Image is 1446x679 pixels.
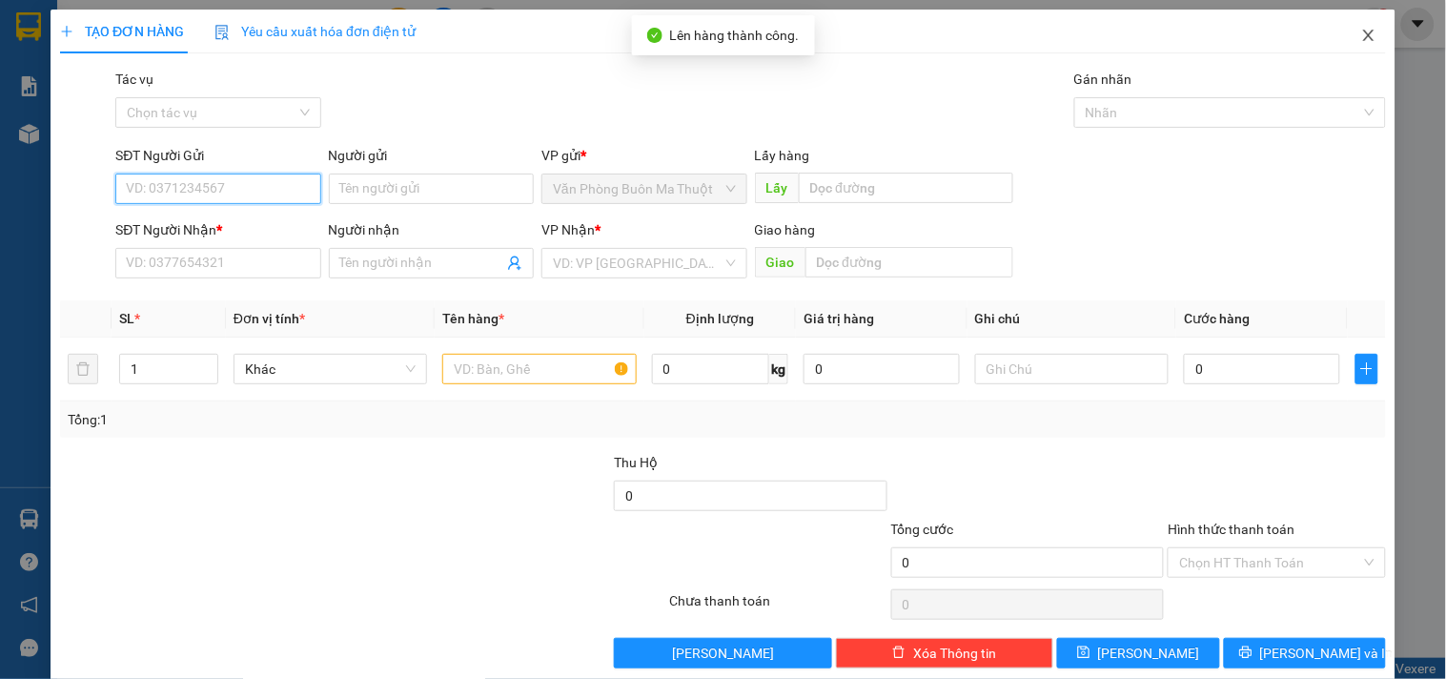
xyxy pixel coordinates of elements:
[799,173,1013,203] input: Dọc đường
[1239,646,1253,661] span: printer
[913,643,996,664] span: Xóa Thông tin
[1184,311,1250,326] span: Cước hàng
[507,256,522,271] span: user-add
[1342,10,1395,63] button: Close
[805,247,1013,278] input: Dọc đường
[214,24,416,39] span: Yêu cầu xuất hóa đơn điện tử
[541,145,746,166] div: VP gửi
[1077,646,1090,661] span: save
[672,643,774,664] span: [PERSON_NAME]
[163,16,296,62] div: DỌC ĐƯỜNG
[115,145,320,166] div: SĐT Người Gửi
[804,311,874,326] span: Giá trị hàng
[1356,361,1377,377] span: plus
[119,311,134,326] span: SL
[1260,643,1394,664] span: [PERSON_NAME] và In
[769,354,788,384] span: kg
[115,219,320,240] div: SĐT Người Nhận
[234,311,305,326] span: Đơn vị tính
[614,638,831,669] button: [PERSON_NAME]
[115,72,153,87] label: Tác vụ
[686,311,754,326] span: Định lượng
[891,522,954,537] span: Tổng cước
[163,18,209,38] span: Nhận:
[1057,638,1219,669] button: save[PERSON_NAME]
[975,354,1169,384] input: Ghi Chú
[1355,354,1378,384] button: plus
[670,28,800,43] span: Lên hàng thành công.
[60,25,73,38] span: plus
[214,25,230,40] img: icon
[163,99,191,119] span: DĐ:
[755,173,799,203] span: Lấy
[614,455,658,470] span: Thu Hộ
[16,85,150,112] div: 0912996552
[16,18,46,38] span: Gửi:
[1361,28,1376,43] span: close
[967,300,1176,338] th: Ghi chú
[16,16,150,85] div: Văn Phòng Buôn Ma Thuột
[68,409,560,430] div: Tổng: 1
[163,62,296,89] div: 0965988632
[163,89,273,155] span: N4 GÒ MÂY
[245,355,416,383] span: Khác
[836,638,1053,669] button: deleteXóa Thông tin
[442,354,636,384] input: VD: Bàn, Ghế
[667,590,888,624] div: Chưa thanh toán
[442,311,504,326] span: Tên hàng
[68,354,98,384] button: delete
[755,148,810,163] span: Lấy hàng
[755,247,805,278] span: Giao
[1168,522,1294,537] label: Hình thức thanh toán
[647,28,662,43] span: check-circle
[60,24,184,39] span: TẠO ĐƠN HÀNG
[329,145,534,166] div: Người gửi
[804,354,960,384] input: 0
[1224,638,1386,669] button: printer[PERSON_NAME] và In
[1098,643,1200,664] span: [PERSON_NAME]
[892,646,906,661] span: delete
[755,222,816,237] span: Giao hàng
[553,175,735,203] span: Văn Phòng Buôn Ma Thuột
[329,219,534,240] div: Người nhận
[541,222,595,237] span: VP Nhận
[1074,72,1132,87] label: Gán nhãn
